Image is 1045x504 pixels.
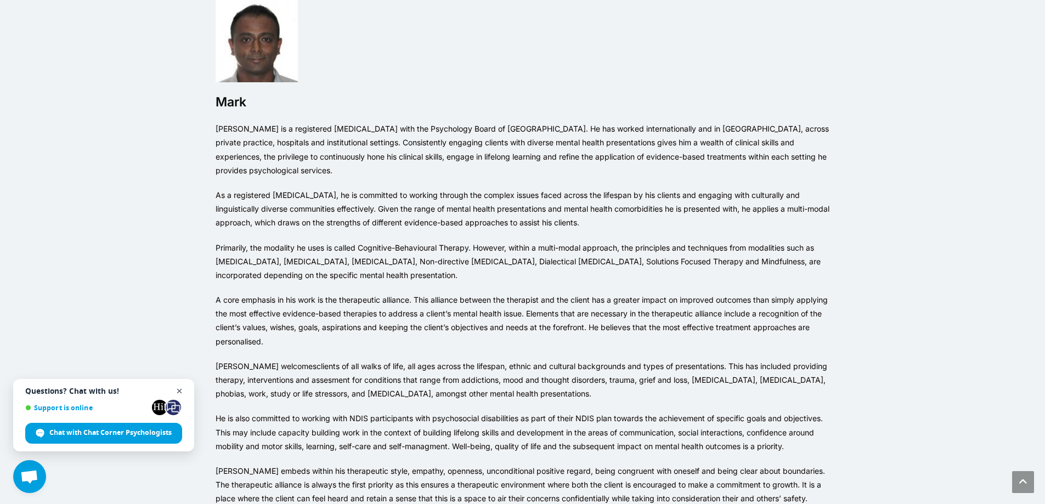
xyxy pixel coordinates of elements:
[25,423,182,444] div: Chat with Chat Corner Psychologists
[216,361,827,398] span: clients of all walks of life, all ages across the lifespan, ethnic and cultural backgrounds and t...
[25,387,182,395] span: Questions? Chat with us!
[49,428,172,438] span: Chat with Chat Corner Psychologists
[216,190,829,227] span: As a registered [MEDICAL_DATA], he is committed to working through the complex issues faced acros...
[216,414,823,450] span: He is also committed to working with NDIS participants with psychosocial disabilities as part of ...
[216,93,830,111] h1: Mark
[173,384,187,398] span: Close chat
[216,124,829,175] span: [PERSON_NAME] is a registered [MEDICAL_DATA] with the Psychology Board of [GEOGRAPHIC_DATA]. He h...
[216,243,821,280] span: Primarily, the modality he uses is called Cognitive-Behavioural Therapy. However, within a multi-...
[13,460,46,493] div: Open chat
[216,466,825,503] span: [PERSON_NAME] embeds within his therapeutic style, empathy, openness, unconditional positive rega...
[216,295,828,346] span: A core emphasis in his work is the therapeutic alliance. This alliance between the therapist and ...
[1012,471,1034,493] a: Scroll to the top of the page
[25,404,148,412] span: Support is online
[216,361,317,371] span: [PERSON_NAME] welcomes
